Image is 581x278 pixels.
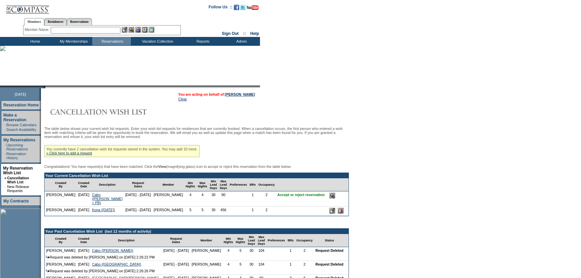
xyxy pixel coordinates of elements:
a: » Click here to add a request [46,151,92,155]
td: 30 [209,206,219,216]
img: blank.gif [45,86,46,88]
a: Subscribe to our YouTube Channel [247,7,259,11]
td: [DATE] [77,247,91,254]
td: · [5,143,6,151]
td: Status [314,234,345,247]
td: Max Lead Days [218,178,228,191]
td: Vacation Collection [131,37,183,45]
td: [DATE] [77,206,91,216]
nobr: [DATE] - [DATE] [163,248,189,252]
td: Member [152,178,184,191]
td: · [5,152,6,160]
b: » [4,176,6,180]
td: 2 [295,261,314,268]
td: Reports [183,37,221,45]
td: [PERSON_NAME] [45,261,77,268]
a: Reservation Home [3,103,39,107]
input: Edit this Request [329,208,335,214]
nobr: Accept or reject reservation [277,193,325,197]
img: Follow us on Twitter [240,5,246,10]
td: Request Dates [162,234,191,247]
td: [PERSON_NAME] [152,206,184,216]
a: Cabo ([GEOGRAPHIC_DATA]) [92,262,141,266]
td: Member [190,234,222,247]
td: Request Dates [124,178,152,191]
a: Residences [44,18,67,25]
a: Become our fan on Facebook [234,7,239,11]
td: 4 [184,191,197,206]
a: Search Availability [6,128,36,132]
td: Max Lead Days [256,234,266,247]
td: 5 [197,206,209,216]
td: Request was deleted by [PERSON_NAME] on [DATE] 2:26:22 PM [45,254,349,261]
td: 456 [218,206,228,216]
a: Make a Reservation [3,113,27,122]
td: · [5,123,6,127]
img: b_calculator.gif [149,27,154,33]
img: b_edit.gif [122,27,127,33]
td: Max Nights [197,178,209,191]
b: View [158,165,166,169]
td: Created Date [77,234,91,247]
td: Your Current Cancellation Wish List [45,173,349,178]
img: Cancellation Wish List [44,105,178,119]
a: Upcoming Reservations [6,143,28,151]
a: Kona ([DATE]) [92,208,115,212]
td: 5 [184,206,197,216]
a: Browse Calendars [6,123,37,127]
td: Min Lead Days [209,178,219,191]
td: Description [91,234,162,247]
td: Follow Us :: [209,4,232,12]
td: 1 [286,247,295,254]
a: Members [24,18,45,26]
a: Cancellation Wish List [7,176,29,184]
input: Accept or Reject this Reservation [329,193,335,198]
nobr: [DATE] - [DATE] [125,193,151,197]
a: Follow us on Twitter [240,7,246,11]
td: 1 [286,261,295,268]
td: [DATE] [77,261,91,268]
a: My Contracts [3,199,29,203]
input: Delete this Request [338,208,344,214]
td: Occupancy [257,178,276,191]
td: [PERSON_NAME] [190,247,222,254]
a: [PERSON_NAME] [225,92,255,96]
img: Become our fan on Facebook [234,5,239,10]
td: 1 [248,206,257,216]
span: You are acting on behalf of: [178,92,255,96]
td: My Memberships [54,37,92,45]
img: arrow.gif [46,269,50,272]
td: [PERSON_NAME] [190,261,222,268]
td: 90 [218,191,228,206]
td: 30 [247,247,257,254]
a: Help [250,31,259,36]
a: My Reservations [3,138,35,142]
td: Created By [45,178,77,191]
td: · [4,185,6,193]
td: [DATE] [77,191,91,206]
td: 4 [222,247,234,254]
nobr: [DATE] - [DATE] [163,262,189,266]
td: Min Nights [222,234,234,247]
td: [PERSON_NAME] [45,206,77,216]
td: 2 [295,247,314,254]
td: [PERSON_NAME] [152,191,184,206]
td: Home [15,37,54,45]
td: Reservations [92,37,131,45]
td: 104 [256,261,266,268]
td: 1 [248,191,257,206]
td: BRs [286,234,295,247]
img: arrow.gif [46,256,50,259]
td: Your Past Cancellation Wish List (last 12 months of activity) [45,229,349,234]
span: [DATE] [15,92,26,96]
span: :: [243,31,246,36]
td: 30 [247,261,257,268]
a: Cabo ([PERSON_NAME] + PB) [92,193,122,205]
td: Description [91,178,124,191]
img: View [128,27,134,33]
td: Preferences [266,234,286,247]
td: 2 [257,191,276,206]
td: 2 [257,206,276,216]
td: BRs [248,178,257,191]
nobr: Request Deleted [315,248,344,252]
